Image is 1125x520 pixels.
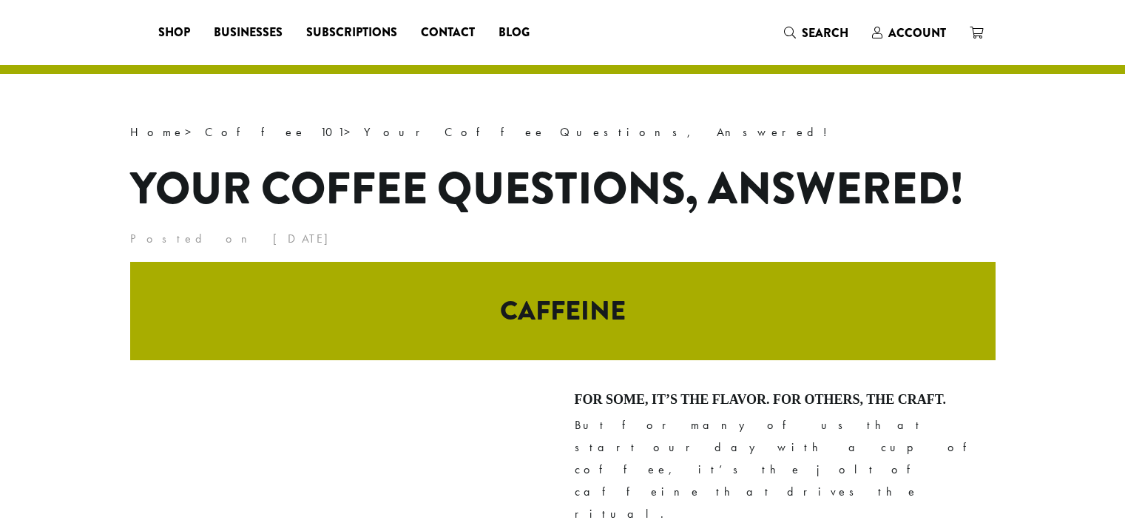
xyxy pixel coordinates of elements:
[306,24,397,42] span: Subscriptions
[575,392,996,408] h4: For some, it’s the flavor. For others, the craft.
[202,21,294,44] a: Businesses
[214,24,283,42] span: Businesses
[130,155,996,222] h1: Your Coffee Questions, Answered!
[205,124,344,140] a: Coffee 101
[802,24,848,41] span: Search
[146,21,202,44] a: Shop
[860,21,958,45] a: Account
[158,24,190,42] span: Shop
[409,21,487,44] a: Contact
[364,124,838,140] span: Your Coffee Questions, Answered!
[294,21,409,44] a: Subscriptions
[499,24,530,42] span: Blog
[421,24,475,42] span: Contact
[130,228,996,250] p: Posted on [DATE]
[130,262,996,360] h2: CAFFEINE
[130,124,185,140] a: Home
[772,21,860,45] a: Search
[487,21,541,44] a: Blog
[130,124,838,140] span: > >
[888,24,946,41] span: Account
